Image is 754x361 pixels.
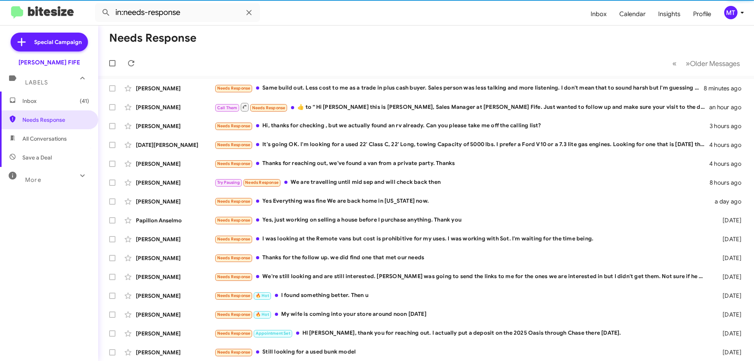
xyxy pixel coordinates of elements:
[217,350,251,355] span: Needs Response
[710,348,748,356] div: [DATE]
[214,329,710,338] div: HI [PERSON_NAME], thank you for reaching out. I actually put a deposit on the 2025 Oasis through ...
[668,55,745,71] nav: Page navigation example
[22,135,67,143] span: All Conversations
[217,331,251,336] span: Needs Response
[584,3,613,26] a: Inbox
[686,59,690,68] span: »
[136,103,214,111] div: [PERSON_NAME]
[214,253,710,262] div: Thanks for the follow up. we did find one that met our needs
[22,154,52,161] span: Save a Deal
[136,292,214,300] div: [PERSON_NAME]
[710,330,748,337] div: [DATE]
[11,33,88,51] a: Special Campaign
[710,198,748,205] div: a day ago
[217,218,251,223] span: Needs Response
[217,161,251,166] span: Needs Response
[214,272,710,281] div: We're still looking and are still interested. [PERSON_NAME] was going to send the links to me for...
[136,160,214,168] div: [PERSON_NAME]
[681,55,745,71] button: Next
[613,3,652,26] a: Calendar
[136,311,214,319] div: [PERSON_NAME]
[710,216,748,224] div: [DATE]
[22,97,89,105] span: Inbox
[18,59,80,66] div: [PERSON_NAME] FIFE
[710,122,748,130] div: 3 hours ago
[672,59,677,68] span: «
[252,105,285,110] span: Needs Response
[256,312,269,317] span: 🔥 Hot
[136,198,214,205] div: [PERSON_NAME]
[214,310,710,319] div: My wife is coming into your store around noon [DATE]
[710,273,748,281] div: [DATE]
[136,122,214,130] div: [PERSON_NAME]
[717,6,745,19] button: MT
[136,179,214,187] div: [PERSON_NAME]
[668,55,681,71] button: Previous
[214,216,710,225] div: Yes, just working on selling a house before I purchase anything. Thank you
[25,176,41,183] span: More
[687,3,717,26] a: Profile
[214,291,710,300] div: I found something better. Then u
[25,79,48,86] span: Labels
[256,331,290,336] span: Appointment Set
[217,199,251,204] span: Needs Response
[217,255,251,260] span: Needs Response
[80,97,89,105] span: (41)
[709,103,748,111] div: an hour ago
[710,235,748,243] div: [DATE]
[136,235,214,243] div: [PERSON_NAME]
[217,180,240,185] span: Try Pausing
[217,105,238,110] span: Call Them
[136,84,214,92] div: [PERSON_NAME]
[136,254,214,262] div: [PERSON_NAME]
[214,235,710,244] div: I was looking at the Remote vans but cost is prohibitive for my uses. I was working with Sot. I'm...
[690,59,740,68] span: Older Messages
[214,121,710,130] div: Hi, thanks for checking , but we actually found an rv already. Can you please take me off the cal...
[217,236,251,242] span: Needs Response
[136,141,214,149] div: [DATE][PERSON_NAME]
[217,293,251,298] span: Needs Response
[710,254,748,262] div: [DATE]
[709,160,748,168] div: 4 hours ago
[214,84,704,93] div: Same build out. Less cost to me as a trade in plus cash buyer. Sales person was less talking and ...
[109,32,196,44] h1: Needs Response
[214,178,710,187] div: We are travelling until mid sep and will check back then
[214,102,709,112] div: ​👍​ to “ Hi [PERSON_NAME] this is [PERSON_NAME], Sales Manager at [PERSON_NAME] Fife. Just wanted...
[709,141,748,149] div: 4 hours ago
[256,293,269,298] span: 🔥 Hot
[652,3,687,26] a: Insights
[724,6,738,19] div: MT
[710,179,748,187] div: 8 hours ago
[22,116,89,124] span: Needs Response
[136,330,214,337] div: [PERSON_NAME]
[710,311,748,319] div: [DATE]
[34,38,82,46] span: Special Campaign
[214,348,710,357] div: Still looking for a used bunk model
[217,312,251,317] span: Needs Response
[95,3,260,22] input: Search
[217,142,251,147] span: Needs Response
[214,197,710,206] div: Yes Everything was fine We are back home in [US_STATE] now.
[214,140,709,149] div: It's going OK. I'm looking for a used 22' Class C, 22' Long, towing Capacity of 5000 lbs. I prefe...
[710,292,748,300] div: [DATE]
[136,348,214,356] div: [PERSON_NAME]
[136,273,214,281] div: [PERSON_NAME]
[245,180,278,185] span: Needs Response
[217,123,251,128] span: Needs Response
[217,86,251,91] span: Needs Response
[214,159,709,168] div: Thanks for reaching out, we've found a van from a private party. Thanks
[136,216,214,224] div: Papillon Anselmo
[217,274,251,279] span: Needs Response
[704,84,748,92] div: 8 minutes ago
